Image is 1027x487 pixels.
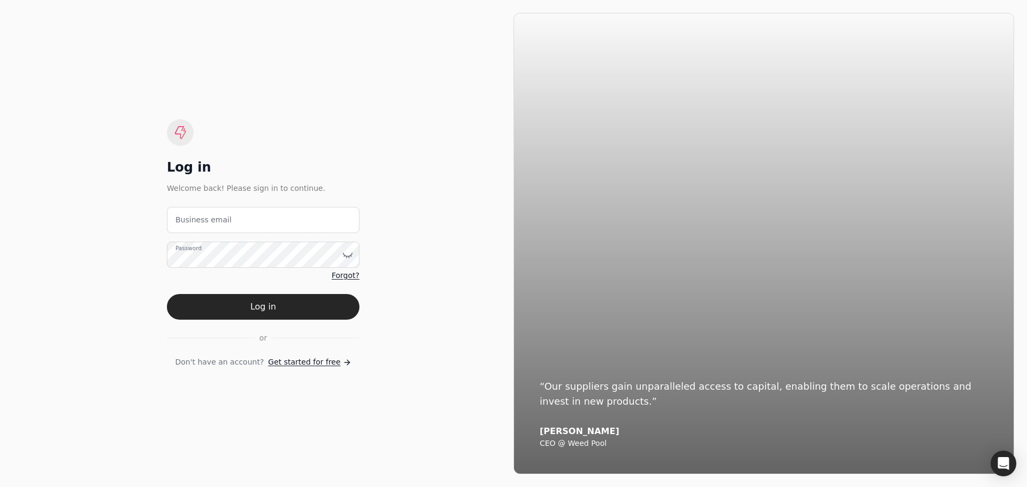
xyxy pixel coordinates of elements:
[991,451,1016,476] div: Open Intercom Messenger
[268,357,340,368] span: Get started for free
[540,439,988,449] div: CEO @ Weed Pool
[175,357,264,368] span: Don't have an account?
[540,379,988,409] div: “Our suppliers gain unparalleled access to capital, enabling them to scale operations and invest ...
[167,182,359,194] div: Welcome back! Please sign in to continue.
[175,214,232,226] label: Business email
[268,357,351,368] a: Get started for free
[175,244,202,253] label: Password
[167,159,359,176] div: Log in
[332,270,359,281] a: Forgot?
[167,294,359,320] button: Log in
[259,333,267,344] span: or
[540,426,988,437] div: [PERSON_NAME]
